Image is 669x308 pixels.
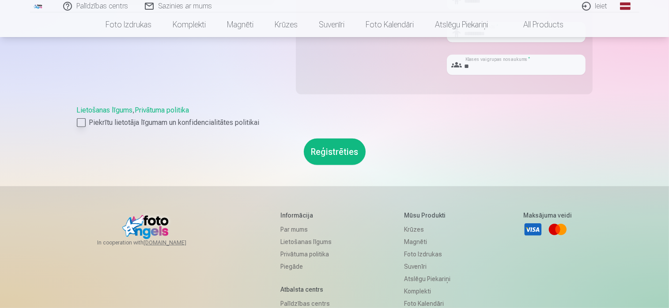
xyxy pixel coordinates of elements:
a: Mastercard [548,220,567,239]
a: Foto izdrukas [95,12,162,37]
a: Foto kalendāri [355,12,424,37]
a: Par mums [280,223,332,236]
a: All products [499,12,574,37]
a: Krūzes [404,223,450,236]
div: , [77,105,593,128]
a: Atslēgu piekariņi [404,273,450,285]
a: Lietošanas līgums [77,106,133,114]
img: /fa1 [34,4,43,9]
a: Piegāde [280,260,332,273]
span: In cooperation with [97,239,208,246]
a: Foto izdrukas [404,248,450,260]
a: Suvenīri [404,260,450,273]
a: Suvenīri [308,12,355,37]
a: [DOMAIN_NAME] [144,239,208,246]
a: Privātuma politika [135,106,189,114]
button: Reģistrēties [304,139,366,165]
h5: Mūsu produkti [404,211,450,220]
a: Magnēti [216,12,264,37]
a: Komplekti [162,12,216,37]
h5: Informācija [280,211,332,220]
a: Krūzes [264,12,308,37]
a: Atslēgu piekariņi [424,12,499,37]
a: Privātuma politika [280,248,332,260]
h5: Atbalsta centrs [280,285,332,294]
a: Komplekti [404,285,450,297]
a: Visa [523,220,543,239]
a: Magnēti [404,236,450,248]
a: Lietošanas līgums [280,236,332,248]
h5: Maksājuma veidi [523,211,572,220]
label: Piekrītu lietotāja līgumam un konfidencialitātes politikai [77,117,593,128]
